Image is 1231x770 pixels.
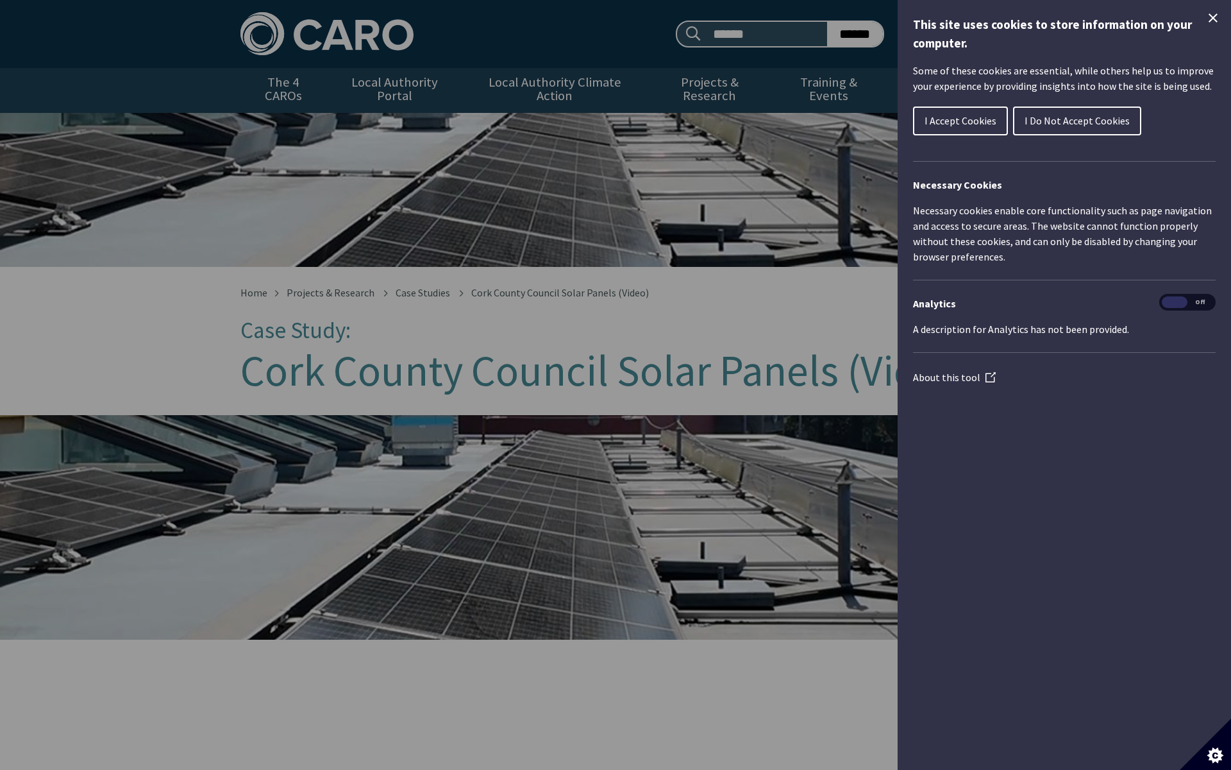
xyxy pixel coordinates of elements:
span: Off [1187,296,1213,309]
p: Some of these cookies are essential, while others help us to improve your experience by providing... [913,63,1216,94]
h3: Analytics [913,296,1216,311]
button: I Do Not Accept Cookies [1013,107,1141,135]
span: I Do Not Accept Cookies [1025,114,1130,127]
h1: This site uses cookies to store information on your computer. [913,15,1216,53]
p: Necessary cookies enable core functionality such as page navigation and access to secure areas. T... [913,203,1216,264]
button: Set cookie preferences [1180,719,1231,770]
span: I Accept Cookies [925,114,996,127]
h2: Necessary Cookies [913,177,1216,193]
button: I Accept Cookies [913,107,1008,135]
p: A description for Analytics has not been provided. [913,321,1216,337]
a: About this tool [913,371,996,384]
button: Close Cookie Control [1205,10,1221,26]
span: On [1162,296,1187,309]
